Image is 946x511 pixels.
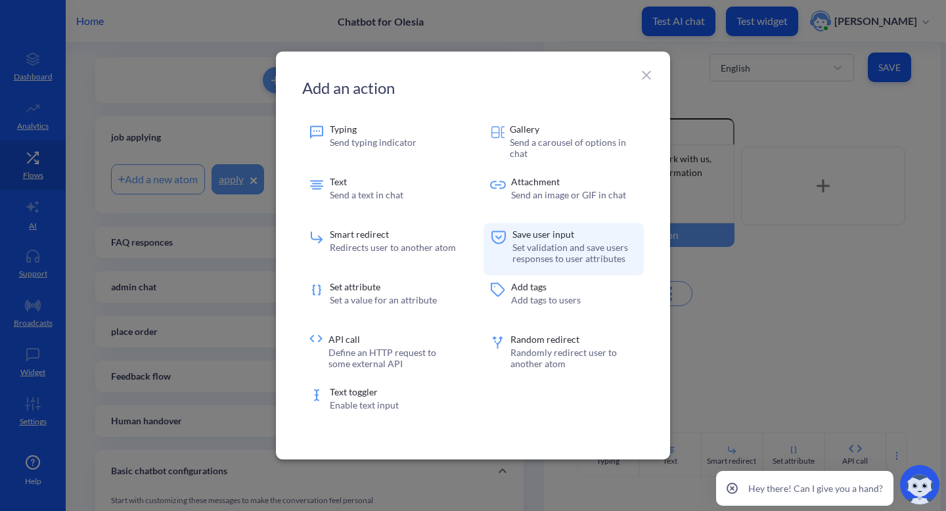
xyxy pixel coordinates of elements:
[510,335,637,344] p: Random redirect
[330,230,456,239] p: Smart redirect
[330,137,417,148] p: Send typing indicator
[510,137,637,159] p: Send a carousel of options in chat
[330,388,399,397] p: Text toggler
[510,347,637,369] p: Randomly redirect user to another atom
[330,189,403,200] p: Send a text in chat
[511,189,626,200] p: Send an image or GIF in chat
[328,347,456,369] p: Define an HTTP request to some external API
[330,282,437,292] p: Set attribute
[510,125,637,134] p: Gallery
[330,242,456,253] p: Redirects user to another atom
[302,78,639,97] h2: Add an action
[511,282,581,292] p: Add tags
[512,242,637,264] p: Set validation and save users responses to user attributes
[512,230,637,239] p: Save user input
[511,294,581,305] p: Add tags to users
[330,294,437,305] p: Set a value for an attribute
[328,335,456,344] p: API call
[330,125,417,134] p: Typing
[900,465,939,504] img: copilot-icon.svg
[330,399,399,411] p: Enable text input
[511,177,626,187] p: Attachment
[748,481,883,495] p: Hey there! Can I give you a hand?
[330,177,403,187] p: Text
